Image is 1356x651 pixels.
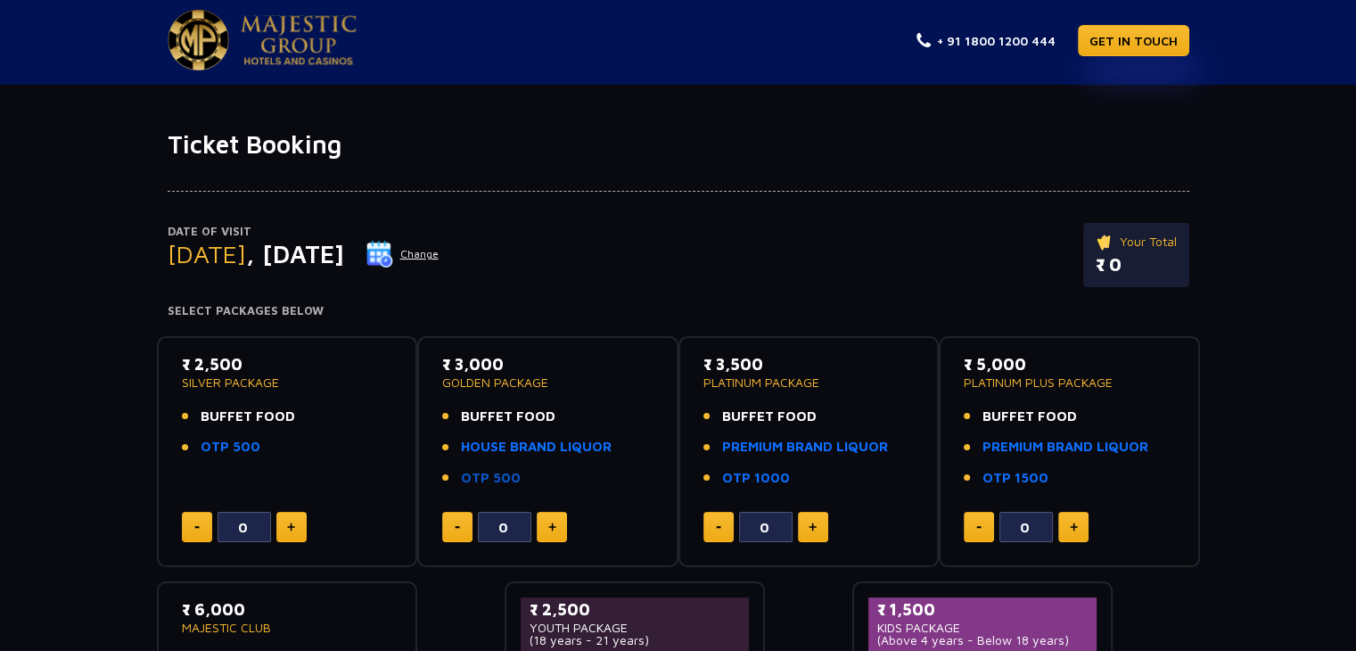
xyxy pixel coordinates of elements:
p: ₹ 6,000 [182,597,393,622]
img: minus [455,526,460,529]
a: PREMIUM BRAND LIQUOR [722,437,888,457]
a: + 91 1800 1200 444 [916,31,1056,50]
p: ₹ 2,500 [530,597,741,622]
img: Majestic Pride [241,15,357,65]
p: Date of Visit [168,223,440,241]
p: SILVER PACKAGE [182,376,393,389]
h1: Ticket Booking [168,129,1189,160]
img: plus [809,523,817,532]
p: MAJESTIC CLUB [182,622,393,634]
a: HOUSE BRAND LIQUOR [461,437,612,457]
a: OTP 1500 [982,468,1048,489]
img: plus [287,523,295,532]
img: plus [548,523,556,532]
p: KIDS PACKAGE [877,622,1089,634]
p: ₹ 2,500 [182,352,393,376]
span: BUFFET FOOD [461,407,555,427]
p: PLATINUM PACKAGE [703,376,915,389]
a: GET IN TOUCH [1078,25,1189,56]
p: YOUTH PACKAGE [530,622,741,634]
p: ₹ 3,500 [703,352,915,376]
p: (18 years - 21 years) [530,634,741,647]
p: ₹ 0 [1096,251,1177,278]
p: PLATINUM PLUS PACKAGE [964,376,1175,389]
p: GOLDEN PACKAGE [442,376,653,389]
a: OTP 500 [461,468,521,489]
span: , [DATE] [246,239,344,268]
p: (Above 4 years - Below 18 years) [877,634,1089,647]
p: Your Total [1096,232,1177,251]
img: Majestic Pride [168,10,229,70]
span: BUFFET FOOD [982,407,1077,427]
h4: Select Packages Below [168,304,1189,318]
img: minus [194,526,200,529]
img: minus [716,526,721,529]
span: BUFFET FOOD [201,407,295,427]
a: OTP 1000 [722,468,790,489]
a: OTP 500 [201,437,260,457]
p: ₹ 1,500 [877,597,1089,622]
button: Change [366,240,440,268]
span: [DATE] [168,239,246,268]
span: BUFFET FOOD [722,407,817,427]
img: plus [1070,523,1078,532]
p: ₹ 5,000 [964,352,1175,376]
img: ticket [1096,232,1114,251]
a: PREMIUM BRAND LIQUOR [982,437,1148,457]
img: minus [976,526,982,529]
p: ₹ 3,000 [442,352,653,376]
